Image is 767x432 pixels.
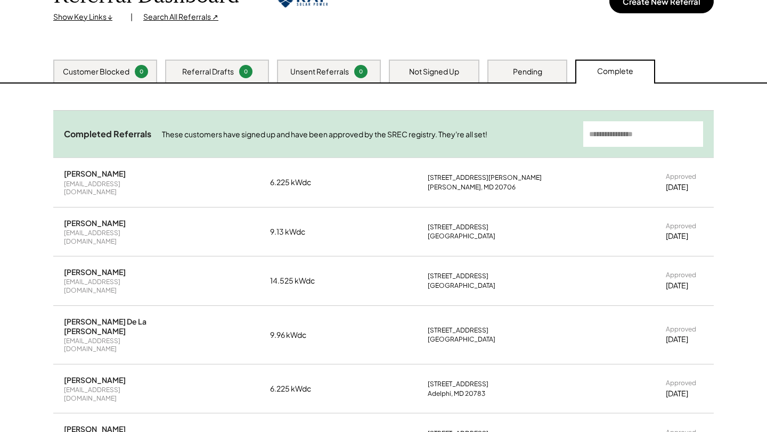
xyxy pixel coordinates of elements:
[428,183,516,192] div: [PERSON_NAME], MD 20706
[428,232,495,240] div: [GEOGRAPHIC_DATA]
[270,276,323,286] div: 14.525 kWdc
[270,177,323,188] div: 6.225 kWdc
[666,379,696,387] div: Approved
[270,227,323,237] div: 9.13 kWdc
[64,169,126,178] div: [PERSON_NAME]
[143,12,218,22] div: Search All Referrals ↗
[666,271,696,279] div: Approved
[162,129,573,140] div: These customers have signed up and have been approved by the SREC registry. They're all set!
[428,335,495,344] div: [GEOGRAPHIC_DATA]
[666,388,688,399] div: [DATE]
[597,66,633,77] div: Complete
[428,272,488,280] div: [STREET_ADDRESS]
[64,229,165,245] div: [EMAIL_ADDRESS][DOMAIN_NAME]
[428,223,488,231] div: [STREET_ADDRESS]
[64,180,165,196] div: [EMAIL_ADDRESS][DOMAIN_NAME]
[428,173,542,182] div: [STREET_ADDRESS][PERSON_NAME]
[64,129,151,140] div: Completed Referrals
[64,386,165,402] div: [EMAIL_ADDRESS][DOMAIN_NAME]
[666,172,696,181] div: Approved
[428,389,485,398] div: Adelphi, MD 20783
[513,67,542,77] div: Pending
[428,380,488,388] div: [STREET_ADDRESS]
[666,334,688,345] div: [DATE]
[182,67,234,77] div: Referral Drafts
[63,67,129,77] div: Customer Blocked
[64,218,126,228] div: [PERSON_NAME]
[270,384,323,394] div: 6.225 kWdc
[64,375,126,385] div: [PERSON_NAME]
[136,68,146,76] div: 0
[64,317,165,336] div: [PERSON_NAME] De La [PERSON_NAME]
[53,12,120,22] div: Show Key Links ↓
[356,68,366,76] div: 0
[270,330,323,340] div: 9.96 kWdc
[64,267,126,277] div: [PERSON_NAME]
[666,182,688,193] div: [DATE]
[428,326,488,335] div: [STREET_ADDRESS]
[666,222,696,230] div: Approved
[241,68,251,76] div: 0
[666,280,688,291] div: [DATE]
[130,12,133,22] div: |
[409,67,459,77] div: Not Signed Up
[428,281,495,290] div: [GEOGRAPHIC_DATA]
[666,231,688,242] div: [DATE]
[666,325,696,334] div: Approved
[64,337,165,353] div: [EMAIL_ADDRESS][DOMAIN_NAME]
[64,278,165,294] div: [EMAIL_ADDRESS][DOMAIN_NAME]
[290,67,349,77] div: Unsent Referrals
